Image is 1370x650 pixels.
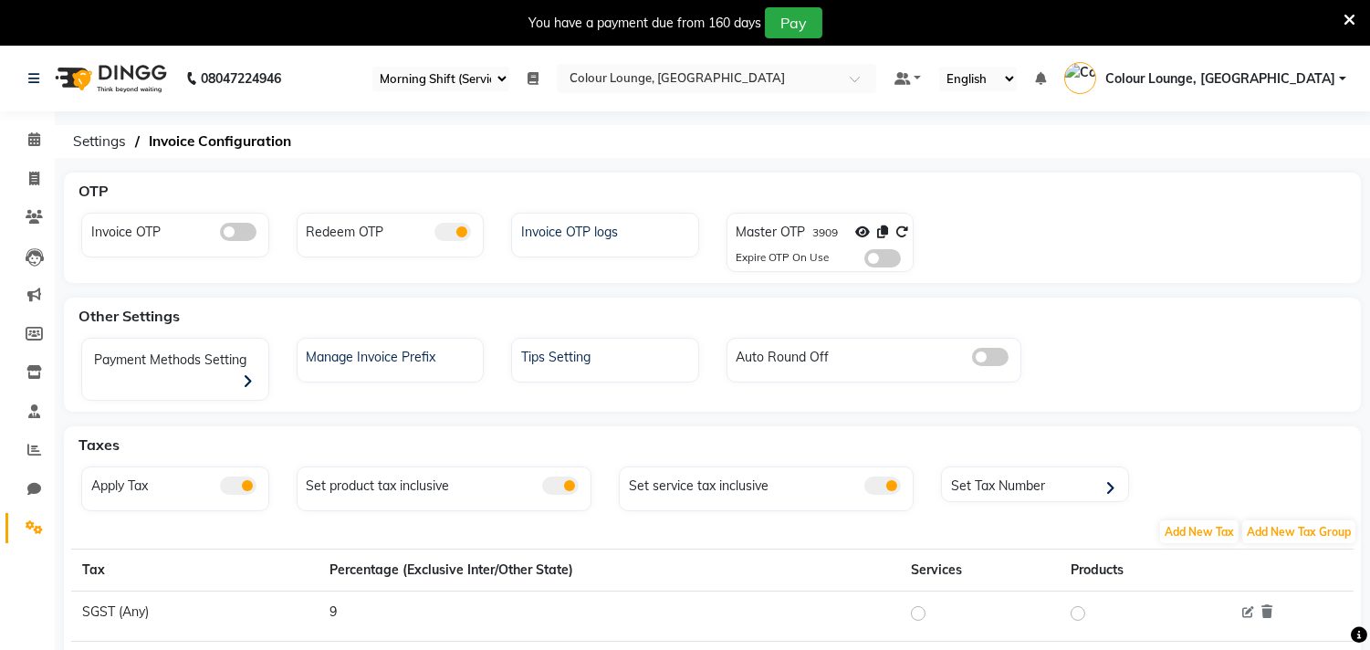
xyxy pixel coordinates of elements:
div: Tips Setting [517,343,698,367]
a: Add New Tax [1158,523,1240,540]
span: Colour Lounge, [GEOGRAPHIC_DATA] [1105,69,1335,89]
b: 08047224946 [201,53,281,104]
div: Invoice OTP [87,218,268,242]
a: Invoice OTP logs [512,218,698,242]
span: Add New Tax Group [1242,520,1355,543]
a: Manage Invoice Prefix [298,343,484,367]
th: Products [1060,550,1223,592]
div: Invoice OTP logs [517,218,698,242]
div: Auto Round Off [732,343,1020,367]
th: Tax [71,550,319,592]
div: Set service tax inclusive [624,472,913,496]
a: Tips Setting [512,343,698,367]
td: 9 [319,592,900,642]
th: Services [900,550,1060,592]
span: Invoice Configuration [140,125,300,158]
div: Redeem OTP [302,218,484,242]
div: Apply Tax [87,472,268,496]
div: Payment Methods Setting [87,343,268,400]
label: 3909 [813,225,839,241]
div: Manage Invoice Prefix [302,343,484,367]
label: Master OTP [737,223,806,242]
button: Pay [765,7,822,38]
a: Add New Tax Group [1240,523,1357,540]
div: Set product tax inclusive [302,472,591,496]
div: Set Tax Number [946,472,1128,499]
span: Settings [64,125,135,158]
div: You have a payment due from 160 days [528,14,761,33]
img: logo [47,53,172,104]
div: Expire OTP On Use [737,249,830,267]
td: SGST (Any) [71,592,319,642]
th: Percentage (Exclusive Inter/Other State) [319,550,900,592]
img: Colour Lounge, Ranjit Avenue [1064,62,1096,94]
span: Add New Tax [1160,520,1239,543]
